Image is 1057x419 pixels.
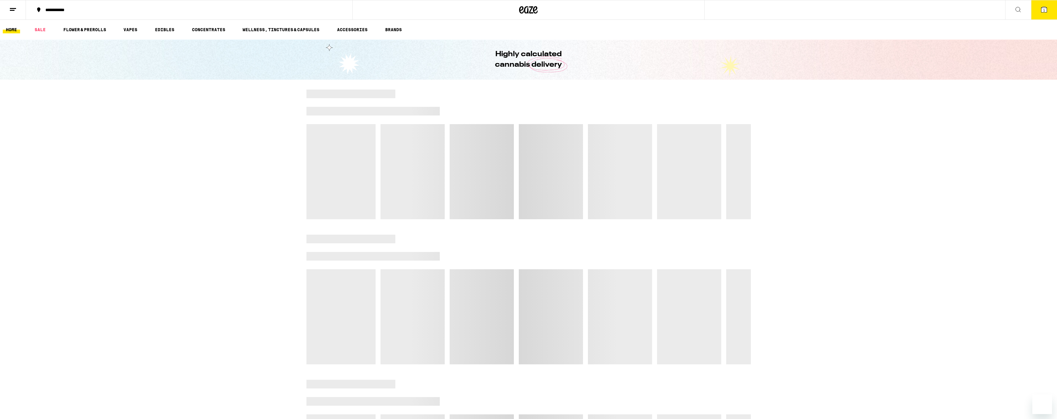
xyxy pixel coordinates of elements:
[239,26,323,33] a: WELLNESS, TINCTURES & CAPSULES
[31,26,49,33] a: SALE
[120,26,140,33] a: VAPES
[189,26,228,33] a: CONCENTRATES
[152,26,177,33] a: EDIBLES
[1032,394,1052,414] iframe: Button to launch messaging window
[478,49,580,70] h1: Highly calculated cannabis delivery
[1043,8,1045,12] span: 1
[3,26,20,33] a: HOME
[1031,0,1057,19] button: 1
[334,26,371,33] a: ACCESSORIES
[60,26,109,33] a: FLOWER & PREROLLS
[382,26,405,33] a: BRANDS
